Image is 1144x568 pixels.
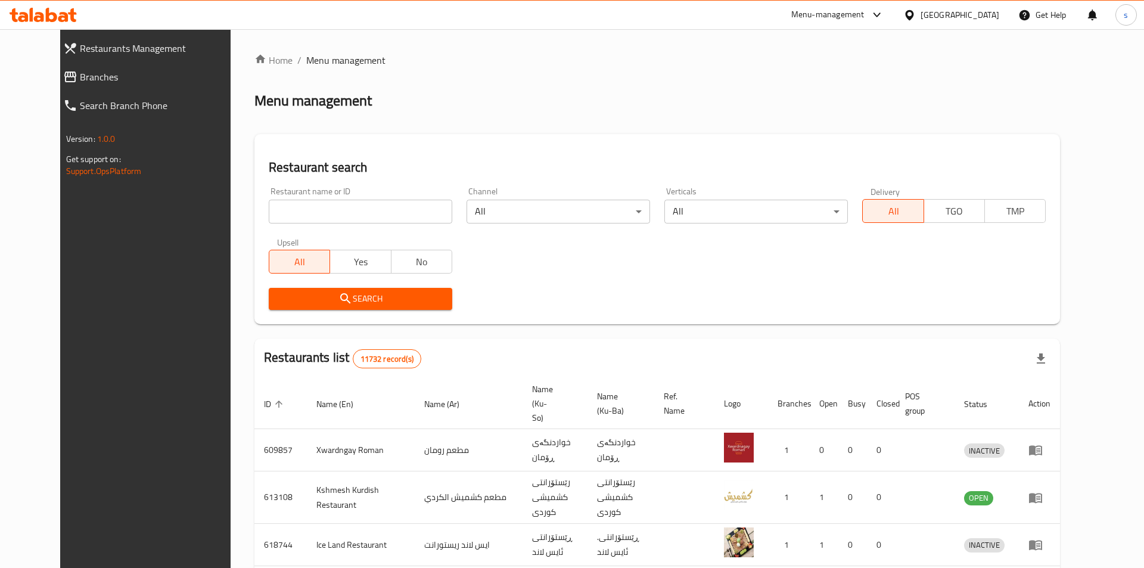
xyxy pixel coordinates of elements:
[306,53,386,67] span: Menu management
[264,349,421,368] h2: Restaurants list
[254,471,307,524] td: 613108
[54,91,251,120] a: Search Branch Phone
[66,163,142,179] a: Support.OpsPlatform
[990,203,1041,220] span: TMP
[810,429,838,471] td: 0
[391,250,452,274] button: No
[54,34,251,63] a: Restaurants Management
[867,471,896,524] td: 0
[810,471,838,524] td: 1
[664,200,848,224] div: All
[587,429,654,471] td: خواردنگەی ڕۆمان
[964,443,1005,458] div: INACTIVE
[587,524,654,566] td: .ڕێستۆرانتی ئایس لاند
[269,250,330,274] button: All
[964,444,1005,458] span: INACTIVE
[929,203,980,220] span: TGO
[768,429,810,471] td: 1
[724,527,754,557] img: Ice Land Restaurant
[415,524,523,566] td: ايس لاند ريستورانت
[587,471,654,524] td: رێستۆرانتی کشمیشى كوردى
[316,397,369,411] span: Name (En)
[254,53,1060,67] nav: breadcrumb
[307,429,415,471] td: Xwardngay Roman
[810,524,838,566] td: 1
[254,53,293,67] a: Home
[1028,538,1050,552] div: Menu
[1028,491,1050,505] div: Menu
[269,159,1046,176] h2: Restaurant search
[274,253,325,271] span: All
[964,397,1003,411] span: Status
[307,524,415,566] td: Ice Land Restaurant
[724,433,754,463] img: Xwardngay Roman
[415,429,523,471] td: مطعم رومان
[269,200,452,224] input: Search for restaurant name or ID..
[868,203,919,220] span: All
[810,378,838,429] th: Open
[1027,344,1055,373] div: Export file
[768,378,810,429] th: Branches
[523,524,587,566] td: ڕێستۆرانتی ئایس لاند
[867,378,896,429] th: Closed
[1019,378,1060,429] th: Action
[297,53,301,67] li: /
[353,353,421,365] span: 11732 record(s)
[264,397,287,411] span: ID
[467,200,650,224] div: All
[838,524,867,566] td: 0
[415,471,523,524] td: مطعم كشميش الكردي
[523,429,587,471] td: خواردنگەی ڕۆمان
[838,471,867,524] td: 0
[307,471,415,524] td: Kshmesh Kurdish Restaurant
[80,98,242,113] span: Search Branch Phone
[838,429,867,471] td: 0
[254,429,307,471] td: 609857
[597,389,640,418] span: Name (Ku-Ba)
[714,378,768,429] th: Logo
[277,238,299,246] label: Upsell
[1124,8,1128,21] span: s
[924,199,985,223] button: TGO
[984,199,1046,223] button: TMP
[905,389,940,418] span: POS group
[278,291,443,306] span: Search
[838,378,867,429] th: Busy
[791,8,865,22] div: Menu-management
[964,538,1005,553] div: INACTIVE
[396,253,447,271] span: No
[424,397,475,411] span: Name (Ar)
[254,91,372,110] h2: Menu management
[335,253,386,271] span: Yes
[768,524,810,566] td: 1
[921,8,999,21] div: [GEOGRAPHIC_DATA]
[353,349,421,368] div: Total records count
[862,199,924,223] button: All
[97,131,116,147] span: 1.0.0
[867,429,896,471] td: 0
[768,471,810,524] td: 1
[523,471,587,524] td: رێستۆرانتی کشمیشى كوردى
[269,288,452,310] button: Search
[724,480,754,510] img: Kshmesh Kurdish Restaurant
[80,70,242,84] span: Branches
[66,151,121,167] span: Get support on:
[532,382,573,425] span: Name (Ku-So)
[54,63,251,91] a: Branches
[1028,443,1050,457] div: Menu
[254,524,307,566] td: 618744
[964,491,993,505] span: OPEN
[329,250,391,274] button: Yes
[964,538,1005,552] span: INACTIVE
[871,187,900,195] label: Delivery
[867,524,896,566] td: 0
[664,389,700,418] span: Ref. Name
[66,131,95,147] span: Version:
[80,41,242,55] span: Restaurants Management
